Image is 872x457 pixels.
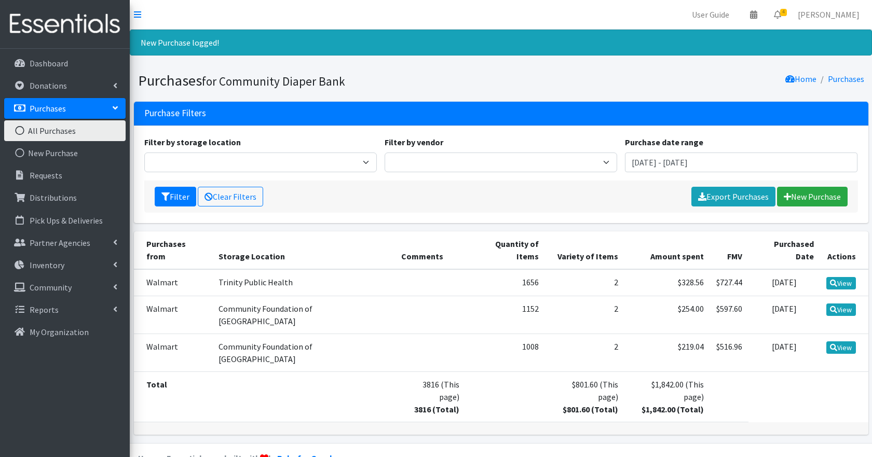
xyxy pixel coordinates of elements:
p: Community [30,282,72,293]
strong: $1,842.00 (Total) [642,404,704,414]
td: 2 [545,269,624,296]
a: View [826,277,856,289]
a: Export Purchases [691,187,775,206]
td: $516.96 [710,334,748,371]
td: $328.56 [624,269,710,296]
p: Purchases [30,103,66,114]
th: FMV [710,231,748,269]
strong: Total [146,379,167,390]
a: Reports [4,299,126,320]
td: 3816 (This page) [395,371,466,422]
a: All Purchases [4,120,126,141]
a: 4 [766,4,789,25]
h1: Purchases [138,72,497,90]
td: 1152 [466,296,544,334]
a: Partner Agencies [4,232,126,253]
th: Quantity of Items [466,231,544,269]
p: My Organization [30,327,89,337]
p: Inventory [30,260,64,270]
td: $727.44 [710,269,748,296]
th: Actions [820,231,868,269]
td: Walmart [134,296,212,334]
td: 2 [545,334,624,371]
td: $597.60 [710,296,748,334]
th: Storage Location [212,231,395,269]
a: View [826,341,856,354]
th: Purchases from [134,231,212,269]
a: Purchases [828,74,864,84]
a: [PERSON_NAME] [789,4,868,25]
th: Variety of Items [545,231,624,269]
a: Distributions [4,187,126,208]
img: HumanEssentials [4,7,126,41]
a: View [826,303,856,316]
strong: 3816 (Total) [414,404,459,414]
a: New Purchase [4,143,126,163]
td: [DATE] [748,334,820,371]
h3: Purchase Filters [144,108,206,119]
a: Pick Ups & Deliveries [4,210,126,231]
p: Partner Agencies [30,238,90,248]
a: Home [785,74,816,84]
div: New Purchase logged! [130,30,872,56]
td: 1008 [466,334,544,371]
a: User Guide [684,4,738,25]
td: Walmart [134,269,212,296]
td: Walmart [134,334,212,371]
td: $801.60 (This page) [545,371,624,422]
a: Dashboard [4,53,126,74]
a: Requests [4,165,126,186]
input: January 1, 2011 - December 31, 2011 [625,153,857,172]
p: Requests [30,170,62,181]
p: Pick Ups & Deliveries [30,215,103,226]
button: Filter [155,187,196,206]
p: Donations [30,80,67,91]
p: Reports [30,304,59,315]
a: Clear Filters [198,187,263,206]
p: Distributions [30,192,77,203]
th: Purchased Date [748,231,820,269]
td: Trinity Public Health [212,269,395,296]
p: Dashboard [30,58,68,68]
span: 4 [780,9,787,16]
td: [DATE] [748,296,820,334]
th: Comments [395,231,466,269]
th: Amount spent [624,231,710,269]
strong: $801.60 (Total) [563,404,618,414]
td: $1,842.00 (This page) [624,371,710,422]
a: Inventory [4,255,126,275]
a: New Purchase [777,187,848,206]
td: Community Foundation of [GEOGRAPHIC_DATA] [212,334,395,371]
label: Filter by storage location [144,136,241,148]
label: Filter by vendor [385,136,443,148]
td: $254.00 [624,296,710,334]
a: Donations [4,75,126,96]
a: Community [4,277,126,298]
a: Purchases [4,98,126,119]
a: My Organization [4,322,126,342]
td: 1656 [466,269,544,296]
td: $219.04 [624,334,710,371]
small: for Community Diaper Bank [202,74,345,89]
label: Purchase date range [625,136,703,148]
td: Community Foundation of [GEOGRAPHIC_DATA] [212,296,395,334]
td: 2 [545,296,624,334]
td: [DATE] [748,269,820,296]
